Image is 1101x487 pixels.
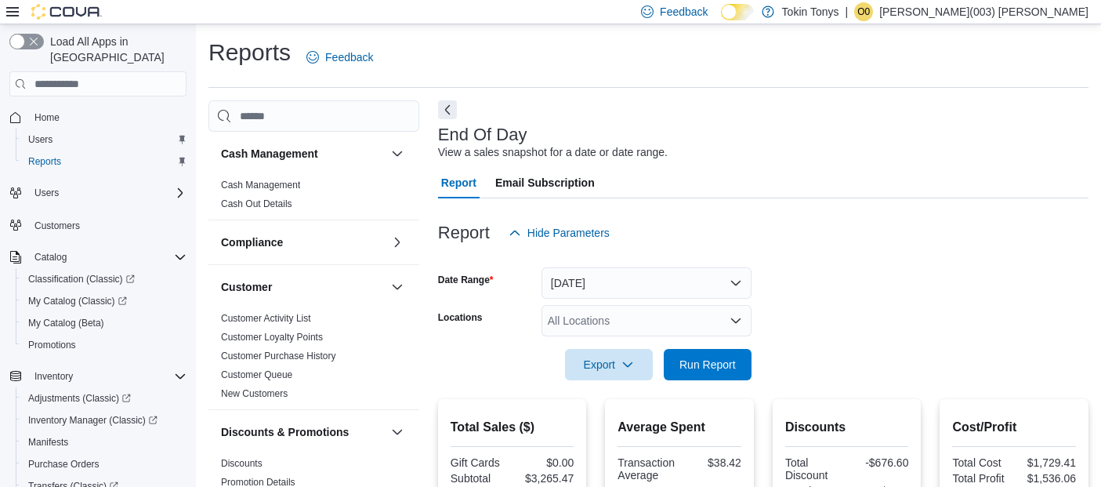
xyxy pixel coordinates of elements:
button: Next [438,100,457,119]
span: Catalog [28,248,187,267]
div: Customer [208,309,419,409]
span: Dark Mode [721,20,722,21]
div: Transaction Average [618,456,676,482]
h3: Compliance [221,234,283,250]
a: Purchase Orders [22,455,106,474]
h3: Customer [221,279,272,295]
span: Home [34,111,60,124]
button: Discounts & Promotions [388,423,407,442]
span: My Catalog (Classic) [28,295,127,307]
span: Run Report [679,357,736,373]
span: Classification (Classic) [22,270,187,289]
span: Users [34,187,59,199]
a: Feedback [300,42,379,73]
h2: Average Spent [618,418,741,437]
h3: Cash Management [221,146,318,162]
div: $1,729.41 [1017,456,1076,469]
a: Customer Purchase History [221,351,336,362]
button: Users [16,129,193,151]
span: Inventory Manager (Classic) [22,411,187,430]
button: Users [3,182,193,204]
div: Cash Management [208,176,419,220]
a: Customer Queue [221,369,292,380]
span: New Customers [221,387,288,400]
span: Feedback [660,4,708,20]
a: Discounts [221,458,263,469]
a: Adjustments (Classic) [16,387,193,409]
div: Subtotal [451,472,509,485]
span: Adjustments (Classic) [22,389,187,408]
a: My Catalog (Classic) [22,292,133,311]
div: Gift Cards [451,456,509,469]
a: My Catalog (Classic) [16,290,193,312]
div: $3,265.47 [516,472,574,485]
span: Hide Parameters [527,225,610,241]
span: My Catalog (Classic) [22,292,187,311]
span: Discounts [221,457,263,470]
div: View a sales snapshot for a date or date range. [438,144,668,161]
button: My Catalog (Beta) [16,312,193,334]
span: Catalog [34,251,67,263]
a: Classification (Classic) [16,268,193,290]
span: Reports [28,155,61,168]
span: Users [28,184,187,202]
span: Cash Out Details [221,198,292,210]
h3: Discounts & Promotions [221,424,349,440]
span: Adjustments (Classic) [28,392,131,405]
img: Cova [31,4,102,20]
span: Purchase Orders [22,455,187,474]
a: My Catalog (Beta) [22,314,110,333]
button: Manifests [16,431,193,453]
button: Compliance [388,233,407,252]
button: Catalog [28,248,73,267]
button: Users [28,184,65,202]
span: My Catalog (Beta) [28,317,104,329]
div: Total Cost [952,456,1011,469]
p: [PERSON_NAME](003) [PERSON_NAME] [879,2,1088,21]
button: Discounts & Promotions [221,424,385,440]
span: My Catalog (Beta) [22,314,187,333]
button: Reports [16,151,193,173]
a: Users [22,130,59,149]
span: Export [574,349,643,380]
a: Promotions [22,336,82,354]
button: Open list of options [730,314,742,327]
a: Cash Management [221,180,300,191]
span: Customer Queue [221,369,292,381]
div: $1,536.06 [1017,472,1076,485]
div: Omar(003) Nunez [854,2,873,21]
h2: Cost/Profit [952,418,1076,437]
h2: Total Sales ($) [451,418,574,437]
span: Users [28,133,53,146]
span: Purchase Orders [28,458,100,471]
a: Customer Loyalty Points [221,332,323,343]
button: Compliance [221,234,385,250]
span: Customer Loyalty Points [221,331,323,343]
span: Promotions [22,336,187,354]
span: Customer Purchase History [221,350,336,362]
span: O0 [857,2,870,21]
input: Dark Mode [721,4,754,20]
div: $38.42 [683,456,741,469]
a: Inventory Manager (Classic) [22,411,164,430]
span: Promotions [28,339,76,351]
button: Purchase Orders [16,453,193,475]
a: Manifests [22,433,74,452]
span: Inventory Manager (Classic) [28,414,158,427]
button: Export [565,349,653,380]
p: | [846,2,849,21]
button: Customer [221,279,385,295]
a: Classification (Classic) [22,270,141,289]
div: Total Profit [952,472,1011,485]
span: Customers [34,220,80,232]
a: Customer Activity List [221,313,311,324]
h3: Report [438,224,490,242]
span: Email Subscription [495,167,595,198]
div: Total Discount [785,456,844,482]
h3: End Of Day [438,125,527,144]
div: $0.00 [516,456,574,469]
button: Catalog [3,246,193,268]
p: Tokin Tonys [782,2,839,21]
span: Inventory [28,367,187,386]
a: Home [28,108,66,127]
